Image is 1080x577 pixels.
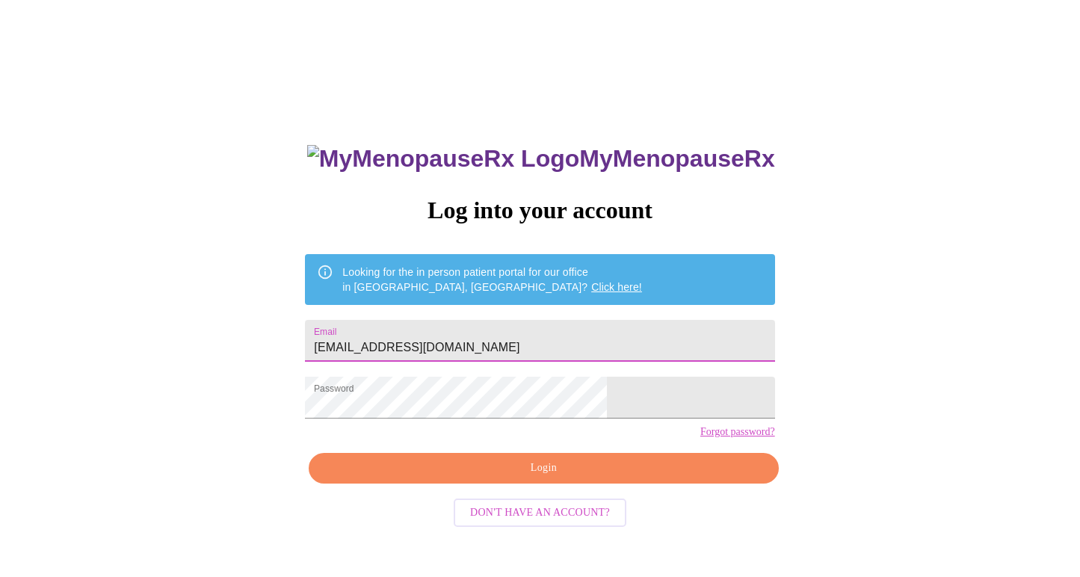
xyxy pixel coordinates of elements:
[470,504,610,522] span: Don't have an account?
[307,145,775,173] h3: MyMenopauseRx
[700,426,775,438] a: Forgot password?
[307,145,579,173] img: MyMenopauseRx Logo
[342,259,642,300] div: Looking for the in person patient portal for our office in [GEOGRAPHIC_DATA], [GEOGRAPHIC_DATA]?
[591,281,642,293] a: Click here!
[309,453,778,484] button: Login
[450,505,630,518] a: Don't have an account?
[305,197,774,224] h3: Log into your account
[326,459,761,478] span: Login
[454,499,626,528] button: Don't have an account?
